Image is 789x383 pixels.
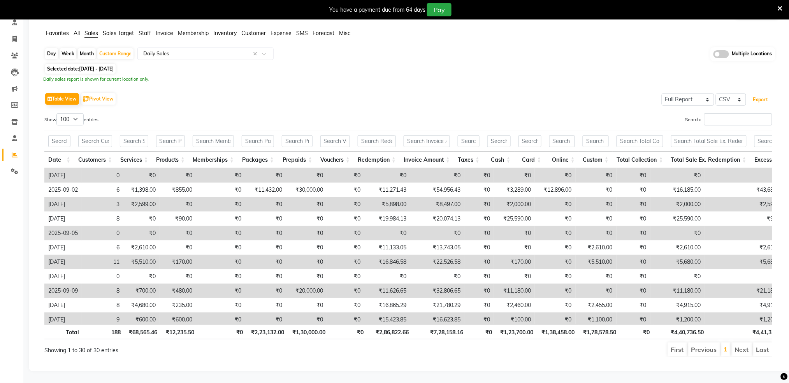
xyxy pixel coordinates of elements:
td: ₹0 [196,255,245,269]
td: ₹16,846.58 [364,255,410,269]
div: Showing 1 to 30 of 30 entries [44,342,341,355]
td: ₹0 [464,197,494,212]
td: ₹0 [286,240,327,255]
td: ₹0 [410,226,464,240]
div: Daily sales report is shown for current location only. [43,76,777,83]
td: ₹0 [196,212,245,226]
th: ₹0 [620,324,654,339]
th: ₹0 [199,324,247,339]
td: ₹0 [617,312,650,327]
td: ₹0 [196,183,245,197]
th: Total [44,324,83,339]
th: Redemption: activate to sort column ascending [354,152,400,168]
input: Search Taxes [458,135,480,147]
td: ₹0 [123,212,160,226]
td: ₹0 [364,269,410,284]
td: ₹0 [617,240,650,255]
label: Search: [685,113,772,125]
th: Card: activate to sort column ascending [515,152,545,168]
td: ₹4,915.00 [705,298,788,312]
td: ₹0 [617,255,650,269]
th: ₹1,30,000.00 [288,324,329,339]
td: ₹20,000.00 [286,284,327,298]
td: ₹8,497.00 [410,197,464,212]
td: ₹22,526.58 [410,255,464,269]
td: ₹0 [535,197,576,212]
td: 0 [82,226,123,240]
td: ₹0 [364,226,410,240]
td: ₹0 [196,269,245,284]
button: Pay [427,3,452,16]
td: 11 [82,255,123,269]
input: Search Prepaids [282,135,313,147]
td: [DATE] [44,197,82,212]
td: ₹0 [245,212,286,226]
input: Search Customers [78,135,112,147]
td: ₹2,000.00 [650,197,705,212]
td: ₹0 [535,212,576,226]
td: ₹0 [286,255,327,269]
td: ₹0 [123,269,160,284]
div: Week [60,48,76,59]
td: ₹0 [705,226,788,240]
td: ₹0 [245,240,286,255]
td: ₹32,806.65 [410,284,464,298]
span: Multiple Locations [732,50,772,58]
td: ₹0 [410,168,464,183]
th: ₹4,40,736.50 [654,324,708,339]
td: 2025-09-02 [44,183,82,197]
th: Total Collection: activate to sort column ascending [613,152,667,168]
td: ₹0 [286,197,327,212]
td: ₹15,423.85 [364,312,410,327]
td: ₹90.00 [705,212,788,226]
td: ₹0 [327,183,364,197]
td: ₹0 [650,269,705,284]
td: ₹0 [576,212,617,226]
td: ₹0 [286,298,327,312]
td: ₹0 [196,240,245,255]
td: ₹5,680.00 [705,255,788,269]
td: ₹0 [327,269,364,284]
td: ₹2,610.00 [650,240,705,255]
input: Search Memberships [193,135,234,147]
td: ₹16,623.85 [410,312,464,327]
td: ₹0 [576,226,617,240]
button: Export [750,93,771,106]
td: ₹0 [464,240,494,255]
td: ₹0 [535,255,576,269]
img: pivot.png [83,96,89,102]
td: ₹43,685.00 [705,183,788,197]
td: ₹0 [617,298,650,312]
th: ₹1,38,458.00 [538,324,579,339]
td: ₹0 [327,212,364,226]
td: 0 [82,168,123,183]
td: 3 [82,197,123,212]
td: ₹2,610.00 [576,240,617,255]
td: ₹0 [327,197,364,212]
td: ₹0 [464,312,494,327]
td: 9 [82,312,123,327]
input: Search: [704,113,772,125]
td: ₹1,200.00 [650,312,705,327]
span: Expense [271,30,292,37]
td: ₹0 [464,269,494,284]
td: ₹0 [535,298,576,312]
span: Misc [339,30,350,37]
a: 1 [724,345,728,353]
td: ₹0 [617,226,650,240]
td: ₹0 [327,298,364,312]
th: ₹2,23,132.00 [247,324,288,339]
td: ₹0 [705,269,788,284]
th: Packages: activate to sort column ascending [238,152,278,168]
td: ₹0 [160,269,196,284]
td: ₹0 [160,226,196,240]
td: ₹0 [464,298,494,312]
th: Date: activate to sort column ascending [44,152,74,168]
td: ₹600.00 [160,312,196,327]
td: 2025-09-05 [44,226,82,240]
td: ₹5,680.00 [650,255,705,269]
span: Forecast [313,30,334,37]
th: Vouchers: activate to sort column ascending [316,152,354,168]
button: Table View [45,93,79,105]
td: ₹0 [464,226,494,240]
